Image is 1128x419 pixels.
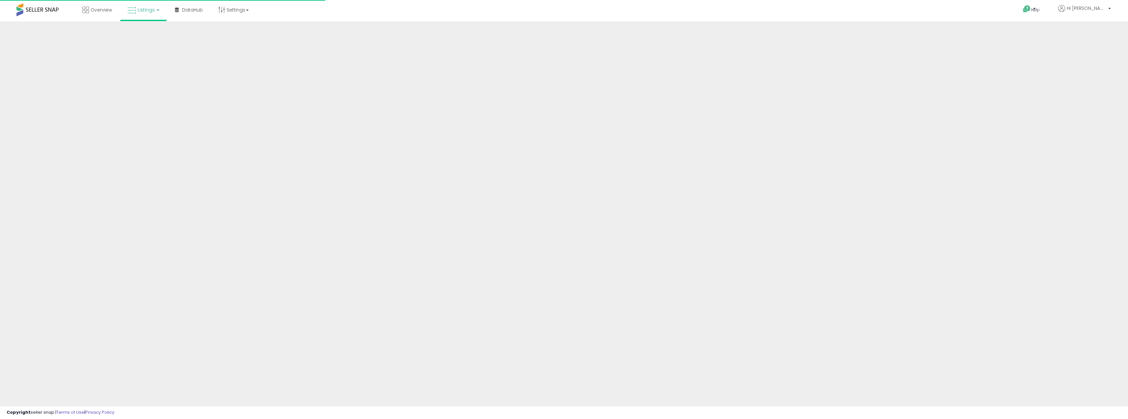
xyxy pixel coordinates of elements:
i: Get Help [1023,5,1031,13]
span: DataHub [182,7,203,13]
span: Help [1031,7,1040,13]
a: Hi [PERSON_NAME] [1058,5,1111,20]
span: Overview [91,7,112,13]
span: Listings [138,7,155,13]
span: Hi [PERSON_NAME] [1067,5,1106,12]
